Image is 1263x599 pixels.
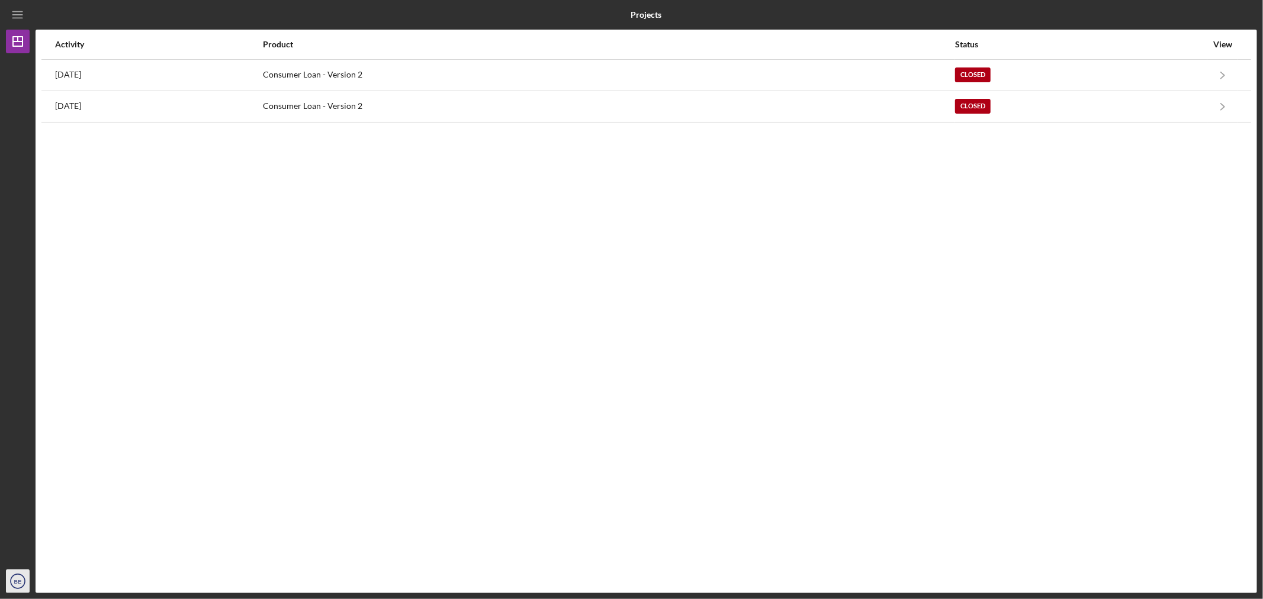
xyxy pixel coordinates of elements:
[263,60,955,90] div: Consumer Loan - Version 2
[263,40,955,49] div: Product
[955,99,991,114] div: Closed
[1208,40,1238,49] div: View
[631,10,662,20] b: Projects
[6,569,30,593] button: BE
[955,40,1207,49] div: Status
[55,40,262,49] div: Activity
[55,101,81,111] time: 2023-08-02 19:17
[55,70,81,79] time: 2023-08-03 15:47
[14,578,22,585] text: BE
[955,67,991,82] div: Closed
[263,92,955,121] div: Consumer Loan - Version 2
